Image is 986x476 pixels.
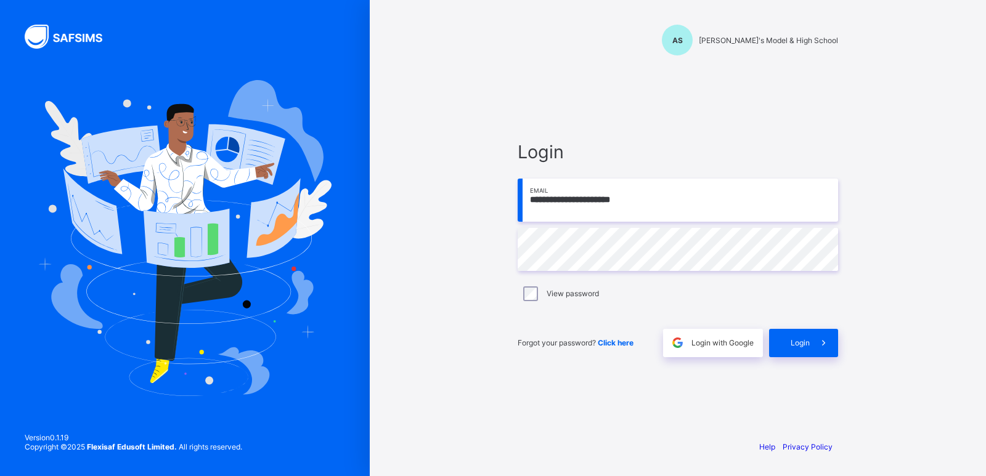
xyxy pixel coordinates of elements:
[38,80,332,395] img: Hero Image
[691,338,754,347] span: Login with Google
[25,433,242,442] span: Version 0.1.19
[699,36,838,45] span: [PERSON_NAME]'s Model & High School
[670,336,685,350] img: google.396cfc9801f0270233282035f929180a.svg
[759,442,775,451] a: Help
[87,442,177,451] strong: Flexisaf Edusoft Limited.
[791,338,810,347] span: Login
[672,36,683,45] span: AS
[783,442,833,451] a: Privacy Policy
[598,338,634,347] a: Click here
[25,442,242,451] span: Copyright © 2025 All rights reserved.
[518,141,838,163] span: Login
[547,289,599,298] label: View password
[25,25,117,49] img: SAFSIMS Logo
[518,338,634,347] span: Forgot your password?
